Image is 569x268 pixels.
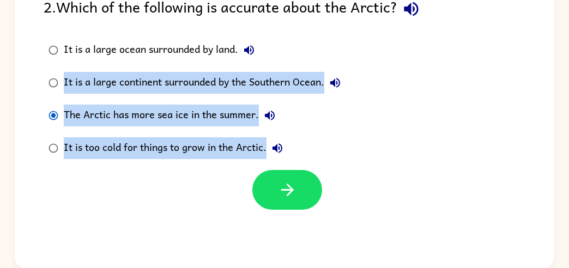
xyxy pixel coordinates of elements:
div: It is a large continent surrounded by the Southern Ocean. [64,72,346,94]
button: It is a large ocean surrounded by land. [238,39,260,61]
button: It is a large continent surrounded by the Southern Ocean. [324,72,346,94]
button: The Arctic has more sea ice in the summer. [259,105,281,126]
div: It is too cold for things to grow in the Arctic. [64,137,288,159]
div: It is a large ocean surrounded by land. [64,39,260,61]
div: The Arctic has more sea ice in the summer. [64,105,281,126]
button: It is too cold for things to grow in the Arctic. [267,137,288,159]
